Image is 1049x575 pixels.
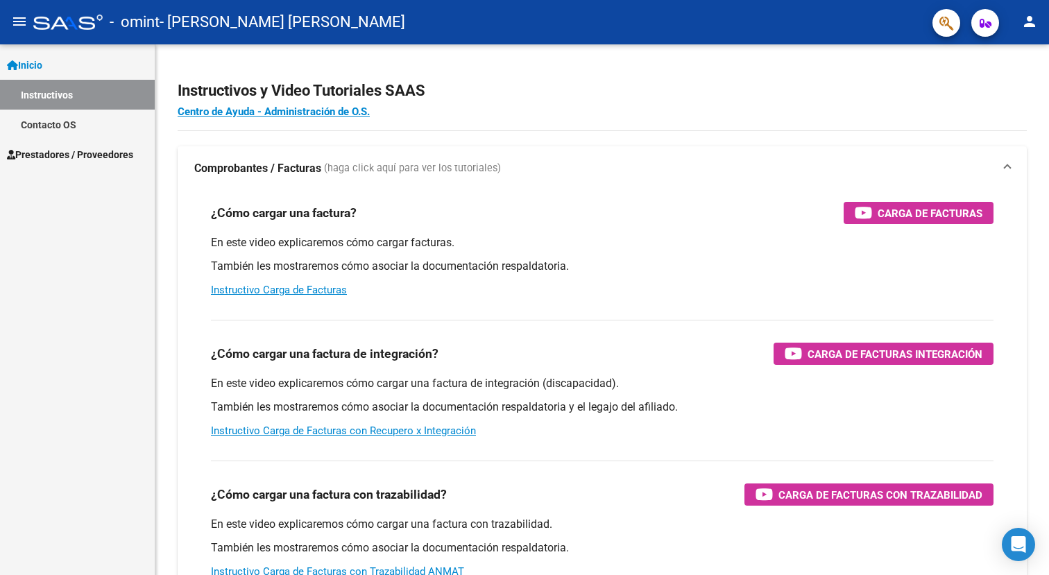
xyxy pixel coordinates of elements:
h3: ¿Cómo cargar una factura de integración? [211,344,438,363]
p: En este video explicaremos cómo cargar facturas. [211,235,993,250]
a: Instructivo Carga de Facturas con Recupero x Integración [211,424,476,437]
h2: Instructivos y Video Tutoriales SAAS [178,78,1027,104]
mat-icon: person [1021,13,1038,30]
h3: ¿Cómo cargar una factura con trazabilidad? [211,485,447,504]
p: En este video explicaremos cómo cargar una factura de integración (discapacidad). [211,376,993,391]
mat-expansion-panel-header: Comprobantes / Facturas (haga click aquí para ver los tutoriales) [178,146,1027,191]
span: Carga de Facturas Integración [808,345,982,363]
p: También les mostraremos cómo asociar la documentación respaldatoria. [211,540,993,556]
mat-icon: menu [11,13,28,30]
h3: ¿Cómo cargar una factura? [211,203,357,223]
button: Carga de Facturas [844,202,993,224]
div: Open Intercom Messenger [1002,528,1035,561]
span: Inicio [7,58,42,73]
span: Carga de Facturas con Trazabilidad [778,486,982,504]
span: - omint [110,7,160,37]
p: También les mostraremos cómo asociar la documentación respaldatoria. [211,259,993,274]
a: Instructivo Carga de Facturas [211,284,347,296]
span: - [PERSON_NAME] [PERSON_NAME] [160,7,405,37]
span: Carga de Facturas [878,205,982,222]
a: Centro de Ayuda - Administración de O.S. [178,105,370,118]
span: (haga click aquí para ver los tutoriales) [324,161,501,176]
span: Prestadores / Proveedores [7,147,133,162]
strong: Comprobantes / Facturas [194,161,321,176]
p: En este video explicaremos cómo cargar una factura con trazabilidad. [211,517,993,532]
button: Carga de Facturas Integración [774,343,993,365]
p: También les mostraremos cómo asociar la documentación respaldatoria y el legajo del afiliado. [211,400,993,415]
button: Carga de Facturas con Trazabilidad [744,483,993,506]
